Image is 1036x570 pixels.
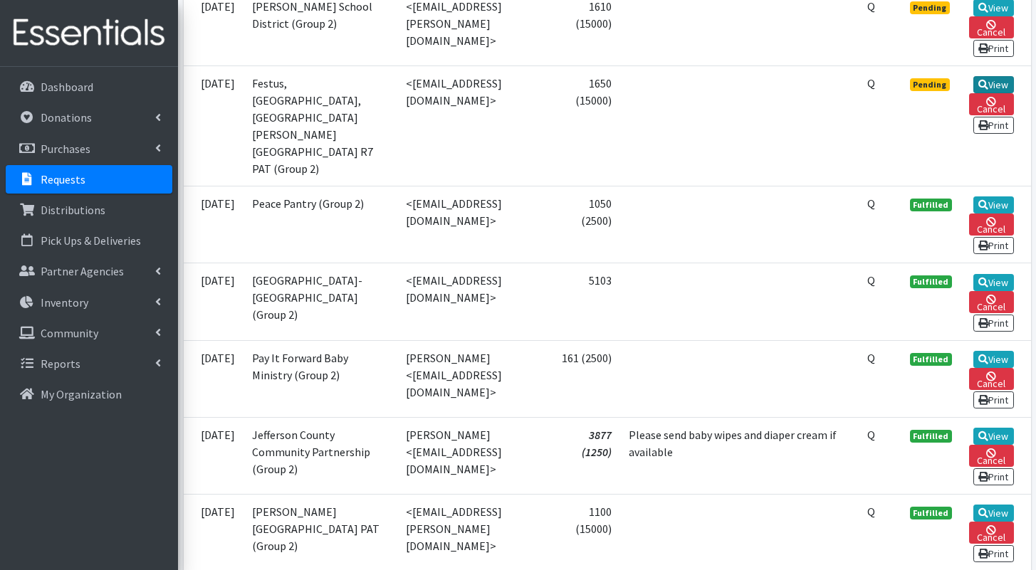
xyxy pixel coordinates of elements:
[969,213,1013,236] a: Cancel
[973,428,1014,445] a: View
[6,380,172,408] a: My Organization
[969,93,1013,115] a: Cancel
[973,545,1014,562] a: Print
[41,326,98,340] p: Community
[973,468,1014,485] a: Print
[6,9,172,57] img: HumanEssentials
[41,80,93,94] p: Dashboard
[867,428,875,442] abbr: Quantity
[184,263,244,340] td: [DATE]
[397,340,551,417] td: [PERSON_NAME] <[EMAIL_ADDRESS][DOMAIN_NAME]>
[41,172,85,186] p: Requests
[551,186,621,263] td: 1050 (2500)
[41,110,92,125] p: Donations
[41,233,141,248] p: Pick Ups & Deliveries
[973,40,1014,57] a: Print
[41,357,80,371] p: Reports
[969,522,1013,544] a: Cancel
[6,257,172,285] a: Partner Agencies
[6,288,172,317] a: Inventory
[973,274,1014,291] a: View
[910,1,951,14] span: Pending
[969,16,1013,38] a: Cancel
[867,505,875,519] abbr: Quantity
[41,142,90,156] p: Purchases
[184,186,244,263] td: [DATE]
[184,66,244,186] td: [DATE]
[6,165,172,194] a: Requests
[973,505,1014,522] a: View
[867,273,875,287] abbr: Quantity
[910,199,953,211] span: Fulfilled
[973,351,1014,368] a: View
[184,417,244,494] td: [DATE]
[397,186,551,263] td: <[EMAIL_ADDRESS][DOMAIN_NAME]>
[6,349,172,378] a: Reports
[910,78,951,91] span: Pending
[551,263,621,340] td: 5103
[41,264,124,278] p: Partner Agencies
[6,319,172,347] a: Community
[973,315,1014,332] a: Print
[41,387,122,401] p: My Organization
[969,445,1013,467] a: Cancel
[397,66,551,186] td: <[EMAIL_ADDRESS][DOMAIN_NAME]>
[969,368,1013,390] a: Cancel
[620,417,858,494] td: Please send baby wipes and diaper cream if available
[969,291,1013,313] a: Cancel
[973,76,1014,93] a: View
[397,263,551,340] td: <[EMAIL_ADDRESS][DOMAIN_NAME]>
[910,353,953,366] span: Fulfilled
[973,237,1014,254] a: Print
[184,340,244,417] td: [DATE]
[551,417,621,494] td: 3877 (1250)
[244,417,398,494] td: Jefferson County Community Partnership (Group 2)
[551,340,621,417] td: 161 (2500)
[6,134,172,163] a: Purchases
[551,66,621,186] td: 1650 (15000)
[244,263,398,340] td: [GEOGRAPHIC_DATA]-[GEOGRAPHIC_DATA] (Group 2)
[6,73,172,101] a: Dashboard
[867,351,875,365] abbr: Quantity
[973,196,1014,213] a: View
[41,295,88,310] p: Inventory
[910,507,953,519] span: Fulfilled
[6,226,172,255] a: Pick Ups & Deliveries
[397,417,551,494] td: [PERSON_NAME] <[EMAIL_ADDRESS][DOMAIN_NAME]>
[867,196,875,211] abbr: Quantity
[244,340,398,417] td: Pay It Forward Baby Ministry (Group 2)
[244,186,398,263] td: Peace Pantry (Group 2)
[244,66,398,186] td: Festus, [GEOGRAPHIC_DATA], [GEOGRAPHIC_DATA][PERSON_NAME][GEOGRAPHIC_DATA] R7 PAT (Group 2)
[867,76,875,90] abbr: Quantity
[973,391,1014,408] a: Print
[6,103,172,132] a: Donations
[41,203,105,217] p: Distributions
[6,196,172,224] a: Distributions
[910,430,953,443] span: Fulfilled
[910,275,953,288] span: Fulfilled
[973,117,1014,134] a: Print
